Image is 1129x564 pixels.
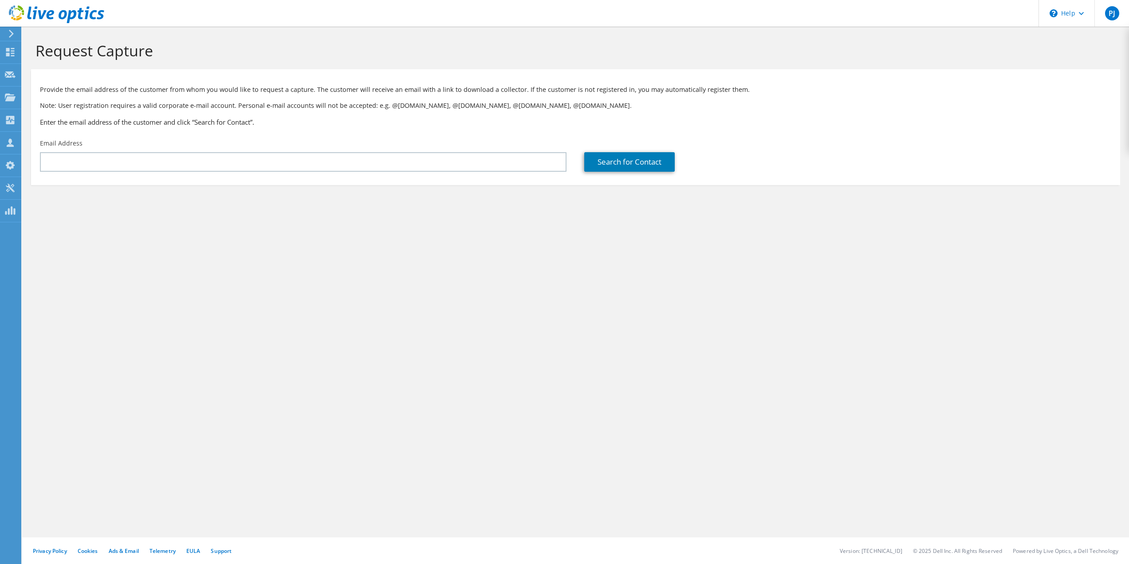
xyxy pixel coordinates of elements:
[840,547,902,555] li: Version: [TECHNICAL_ID]
[109,547,139,555] a: Ads & Email
[78,547,98,555] a: Cookies
[40,85,1111,95] p: Provide the email address of the customer from whom you would like to request a capture. The cust...
[913,547,1002,555] li: © 2025 Dell Inc. All Rights Reserved
[1105,6,1119,20] span: PJ
[1050,9,1058,17] svg: \n
[186,547,200,555] a: EULA
[1013,547,1118,555] li: Powered by Live Optics, a Dell Technology
[33,547,67,555] a: Privacy Policy
[40,101,1111,110] p: Note: User registration requires a valid corporate e-mail account. Personal e-mail accounts will ...
[149,547,176,555] a: Telemetry
[40,139,83,148] label: Email Address
[35,41,1111,60] h1: Request Capture
[211,547,232,555] a: Support
[584,152,675,172] a: Search for Contact
[40,117,1111,127] h3: Enter the email address of the customer and click “Search for Contact”.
